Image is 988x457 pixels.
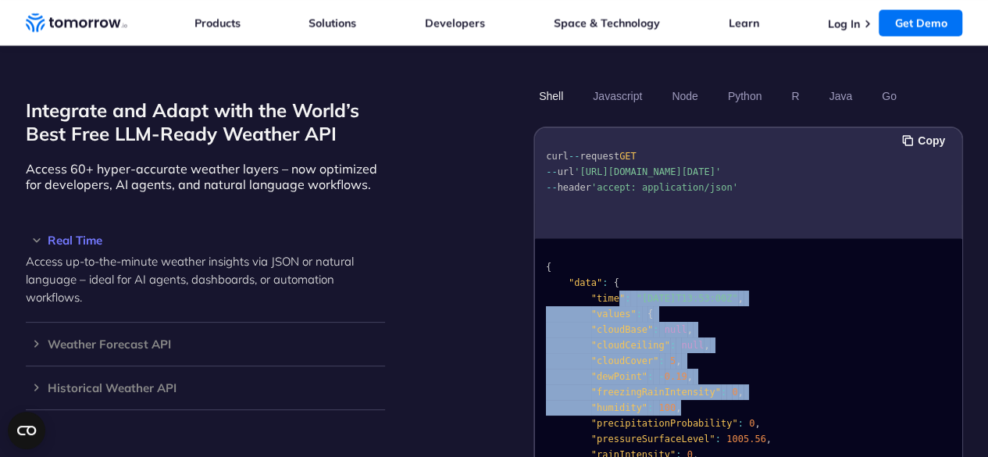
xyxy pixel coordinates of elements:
[664,370,687,381] span: 0.19
[647,370,653,381] span: :
[554,16,660,30] a: Space & Technology
[619,151,636,162] span: GET
[664,323,687,334] span: null
[732,386,737,397] span: 0
[26,98,385,145] h2: Integrate and Adapt with the World’s Best Free LLM-Ready Weather API
[729,16,759,30] a: Learn
[658,355,664,366] span: :
[590,386,720,397] span: "freezingRainIntensity"
[765,433,771,444] span: ,
[26,338,385,350] h3: Weather Forecast API
[676,402,681,412] span: ,
[647,402,653,412] span: :
[681,339,704,350] span: null
[26,11,127,34] a: Home link
[8,412,45,449] button: Open CMP widget
[568,277,601,287] span: "data"
[786,83,804,109] button: R
[590,323,652,334] span: "cloudBase"
[425,16,485,30] a: Developers
[879,9,962,36] a: Get Demo
[687,323,692,334] span: ,
[722,83,767,109] button: Python
[590,402,647,412] span: "humidity"
[557,182,590,193] span: header
[590,370,647,381] span: "dewPoint"
[676,355,681,366] span: ,
[587,83,647,109] button: Javascript
[625,292,630,303] span: :
[590,308,636,319] span: "values"
[827,16,859,30] a: Log In
[737,292,743,303] span: ,
[715,433,720,444] span: :
[194,16,241,30] a: Products
[876,83,901,109] button: Go
[580,151,619,162] span: request
[590,182,737,193] span: 'accept: application/json'
[26,252,385,306] p: Access up-to-the-minute weather insights via JSON or natural language – ideal for AI agents, dash...
[546,182,557,193] span: --
[658,402,676,412] span: 100
[687,370,692,381] span: ,
[902,132,950,149] button: Copy
[636,308,641,319] span: :
[590,339,669,350] span: "cloudCeiling"
[653,323,658,334] span: :
[568,151,579,162] span: --
[590,292,624,303] span: "time"
[26,161,385,192] p: Access 60+ hyper-accurate weather layers – now optimized for developers, AI agents, and natural l...
[704,339,709,350] span: ,
[726,433,766,444] span: 1005.56
[602,277,608,287] span: :
[754,417,760,428] span: ,
[737,386,743,397] span: ,
[636,292,737,303] span: "[DATE]T13:53:00Z"
[720,386,726,397] span: :
[574,166,721,177] span: '[URL][DOMAIN_NAME][DATE]'
[613,277,619,287] span: {
[666,83,703,109] button: Node
[546,151,569,162] span: curl
[737,417,743,428] span: :
[749,417,754,428] span: 0
[590,417,737,428] span: "precipitationProbability"
[647,308,653,319] span: {
[546,166,557,177] span: --
[557,166,574,177] span: url
[669,355,675,366] span: 5
[590,355,658,366] span: "cloudCover"
[823,83,858,109] button: Java
[26,382,385,394] h3: Historical Weather API
[658,370,664,381] span: -
[669,339,675,350] span: :
[590,433,715,444] span: "pressureSurfaceLevel"
[546,261,551,272] span: {
[309,16,356,30] a: Solutions
[533,83,569,109] button: Shell
[26,234,385,246] h3: Real Time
